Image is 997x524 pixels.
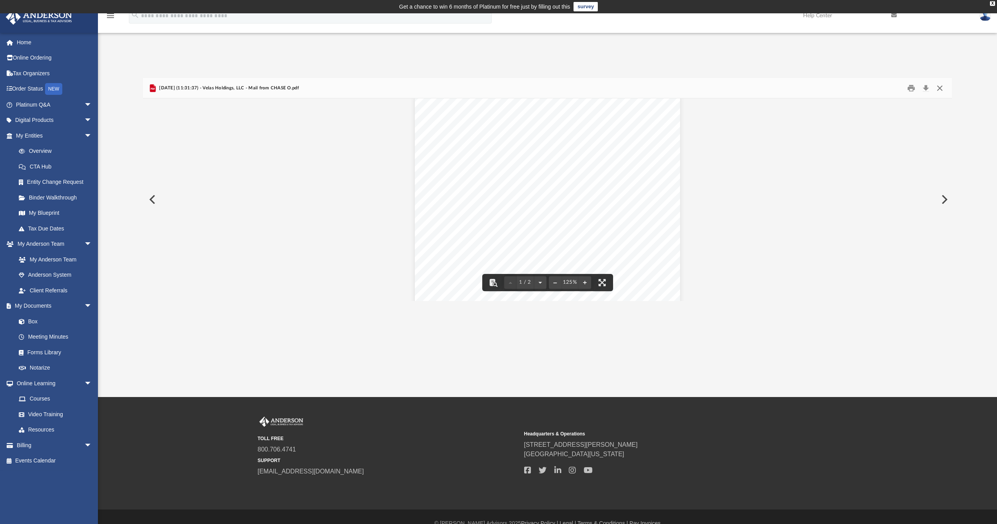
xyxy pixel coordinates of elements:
a: Overview [11,143,104,159]
a: 800.706.4741 [258,446,296,453]
a: Entity Change Request [11,174,104,190]
a: Resources [11,422,100,438]
a: Home [5,34,104,50]
button: Toggle findbar [485,274,502,291]
button: Previous File [143,189,160,210]
div: Document Viewer [143,98,952,301]
a: Courses [11,391,100,407]
span: 1 / 2 [517,280,534,285]
span: arrow_drop_down [84,112,100,129]
button: Close [933,82,947,94]
small: SUPPORT [258,457,519,464]
div: Get a chance to win 6 months of Platinum for free just by filling out this [399,2,570,11]
button: Next page [534,274,546,291]
div: Current zoom level [561,280,579,285]
a: Notarize [11,360,100,376]
span: arrow_drop_down [84,128,100,144]
button: Next File [935,189,952,210]
button: 1 / 2 [517,274,534,291]
a: [EMAIL_ADDRESS][DOMAIN_NAME] [258,468,364,475]
a: Video Training [11,406,96,422]
a: Billingarrow_drop_down [5,437,104,453]
div: File preview [143,98,952,301]
div: Preview [143,78,952,301]
small: TOLL FREE [258,435,519,442]
small: Headquarters & Operations [524,430,785,437]
button: Enter fullscreen [593,274,611,291]
button: Print [903,82,919,94]
span: arrow_drop_down [84,375,100,392]
a: CTA Hub [11,159,104,174]
a: Client Referrals [11,283,100,298]
a: Online Learningarrow_drop_down [5,375,100,391]
a: Forms Library [11,344,96,360]
a: Meeting Minutes [11,329,100,345]
a: Digital Productsarrow_drop_down [5,112,104,128]
div: NEW [45,83,62,95]
a: Anderson System [11,267,100,283]
a: survey [574,2,598,11]
a: My Documentsarrow_drop_down [5,298,100,314]
a: My Anderson Team [11,252,96,267]
a: Box [11,314,96,329]
a: Binder Walkthrough [11,190,104,205]
a: My Anderson Teamarrow_drop_down [5,236,100,252]
a: [GEOGRAPHIC_DATA][US_STATE] [524,451,624,457]
a: menu [106,15,115,20]
img: User Pic [979,10,991,21]
a: Tax Due Dates [11,221,104,236]
i: menu [106,11,115,20]
span: [DATE] (11:31:37) - Velas Holdings, LLC - Mail from CHASE O.pdf [157,85,299,92]
a: Tax Organizers [5,65,104,81]
a: Platinum Q&Aarrow_drop_down [5,97,104,112]
i: search [131,11,139,19]
img: Anderson Advisors Platinum Portal [4,9,74,25]
button: Zoom out [549,274,561,291]
span: arrow_drop_down [84,437,100,453]
div: Page 1 [415,89,680,441]
button: Zoom in [579,274,591,291]
div: close [990,1,995,6]
a: Events Calendar [5,453,104,469]
button: Download [919,82,933,94]
img: Anderson Advisors Platinum Portal [258,417,305,427]
a: Order StatusNEW [5,81,104,97]
a: Online Ordering [5,50,104,66]
a: My Entitiesarrow_drop_down [5,128,104,143]
span: arrow_drop_down [84,236,100,252]
span: arrow_drop_down [84,298,100,314]
a: [STREET_ADDRESS][PERSON_NAME] [524,441,638,448]
span: arrow_drop_down [84,97,100,113]
a: My Blueprint [11,205,100,221]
